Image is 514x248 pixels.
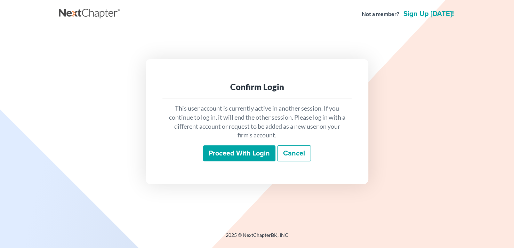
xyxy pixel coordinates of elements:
input: Proceed with login [203,145,275,161]
a: Cancel [277,145,311,161]
strong: Not a member? [362,10,399,18]
a: Sign up [DATE]! [402,10,455,17]
p: This user account is currently active in another session. If you continue to log in, it will end ... [168,104,346,140]
div: Confirm Login [168,81,346,93]
div: 2025 © NextChapterBK, INC [59,232,455,244]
